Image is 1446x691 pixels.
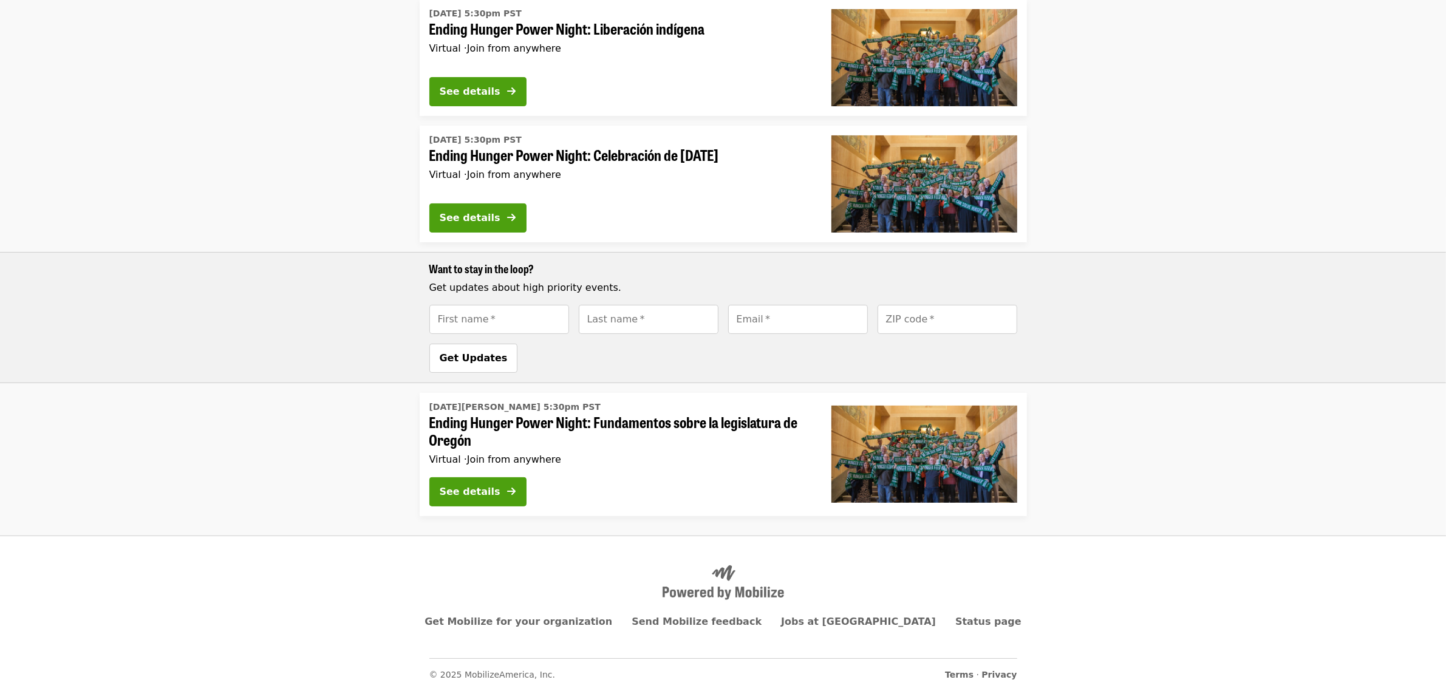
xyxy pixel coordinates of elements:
[663,565,784,601] img: Powered by Mobilize
[982,670,1017,679] a: Privacy
[429,305,569,334] input: [object Object]
[878,305,1017,334] input: [object Object]
[429,477,527,506] button: See details
[429,260,534,276] span: Want to stay in the loop?
[429,454,562,465] span: Virtual ·
[728,305,868,334] input: [object Object]
[579,305,718,334] input: [object Object]
[440,211,500,225] div: See details
[429,20,812,38] span: Ending Hunger Power Night: Liberación indígena
[425,616,612,627] a: Get Mobilize for your organization
[508,86,516,97] i: arrow-right icon
[632,616,762,627] a: Send Mobilize feedback
[467,169,561,180] span: Join from anywhere
[955,616,1021,627] a: Status page
[429,77,527,106] button: See details
[429,414,812,449] span: Ending Hunger Power Night: Fundamentos sobre la legislatura de Oregón
[440,352,508,364] span: Get Updates
[831,135,1017,233] img: Ending Hunger Power Night: Celebración de fin de año organized by Oregon Food Bank
[429,146,812,164] span: Ending Hunger Power Night: Celebración de [DATE]
[429,134,522,146] time: [DATE] 5:30pm PST
[420,126,1027,242] a: See details for "Ending Hunger Power Night: Celebración de fin de año"
[429,344,518,373] button: Get Updates
[429,169,562,180] span: Virtual ·
[429,658,1017,681] nav: Secondary footer navigation
[429,43,562,54] span: Virtual ·
[831,9,1017,106] img: Ending Hunger Power Night: Liberación indígena organized by Oregon Food Bank
[781,616,936,627] a: Jobs at [GEOGRAPHIC_DATA]
[420,393,1027,516] a: See details for "Ending Hunger Power Night: Fundamentos sobre la legislatura de Oregón"
[429,7,522,20] time: [DATE] 5:30pm PST
[440,485,500,499] div: See details
[429,614,1017,629] nav: Primary footer navigation
[831,406,1017,503] img: Ending Hunger Power Night: Fundamentos sobre la legislatura de Oregón organized by Oregon Food Bank
[508,212,516,223] i: arrow-right icon
[440,84,500,99] div: See details
[945,669,1017,681] span: ·
[429,203,527,233] button: See details
[508,486,516,497] i: arrow-right icon
[467,454,561,465] span: Join from anywhere
[945,670,974,679] a: Terms
[429,401,601,414] time: [DATE][PERSON_NAME] 5:30pm PST
[429,282,621,293] span: Get updates about high priority events.
[429,670,556,679] span: © 2025 MobilizeAmerica, Inc.
[467,43,561,54] span: Join from anywhere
